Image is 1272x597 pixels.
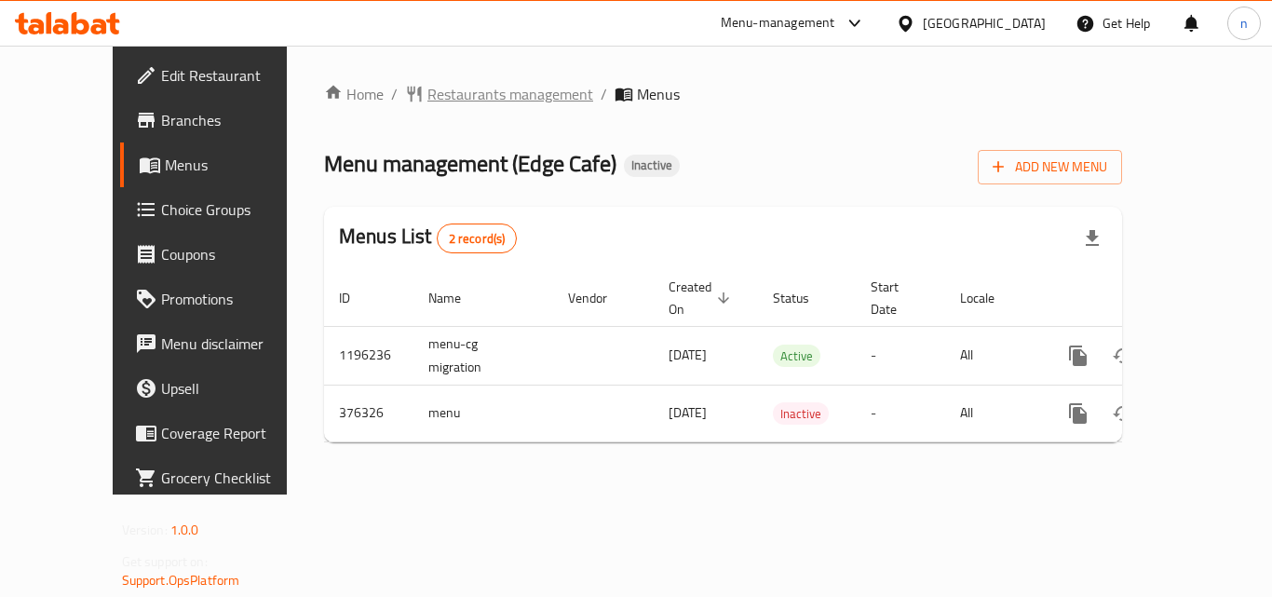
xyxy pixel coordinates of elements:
span: Start Date [871,276,923,320]
td: 376326 [324,385,413,441]
a: Promotions [120,277,325,321]
span: Coupons [161,243,310,265]
span: 1.0.0 [170,518,199,542]
span: Inactive [773,403,829,425]
div: [GEOGRAPHIC_DATA] [923,13,1046,34]
span: Menu disclaimer [161,332,310,355]
button: Add New Menu [978,150,1122,184]
span: n [1240,13,1248,34]
h2: Menus List [339,223,517,253]
div: Total records count [437,224,518,253]
span: Choice Groups [161,198,310,221]
span: Name [428,287,485,309]
span: Menu management ( Edge Cafe ) [324,142,616,184]
td: 1196236 [324,326,413,385]
a: Menus [120,142,325,187]
span: [DATE] [669,343,707,367]
span: ID [339,287,374,309]
a: Upsell [120,366,325,411]
button: Change Status [1101,333,1145,378]
a: Restaurants management [405,83,593,105]
table: enhanced table [324,270,1250,442]
a: Grocery Checklist [120,455,325,500]
div: Active [773,345,820,367]
div: Inactive [624,155,680,177]
span: 2 record(s) [438,230,517,248]
a: Menu disclaimer [120,321,325,366]
span: Get support on: [122,550,208,574]
td: menu [413,385,553,441]
span: Add New Menu [993,156,1107,179]
span: Edit Restaurant [161,64,310,87]
span: Restaurants management [427,83,593,105]
span: Grocery Checklist [161,467,310,489]
span: Created On [669,276,736,320]
a: Coverage Report [120,411,325,455]
a: Branches [120,98,325,142]
span: Promotions [161,288,310,310]
span: Locale [960,287,1019,309]
span: Branches [161,109,310,131]
span: Inactive [624,157,680,173]
a: Edit Restaurant [120,53,325,98]
span: Active [773,346,820,367]
td: - [856,385,945,441]
span: Upsell [161,377,310,400]
nav: breadcrumb [324,83,1122,105]
td: menu-cg migration [413,326,553,385]
td: - [856,326,945,385]
span: Version: [122,518,168,542]
a: Support.OpsPlatform [122,568,240,592]
a: Coupons [120,232,325,277]
td: All [945,385,1041,441]
span: Menus [637,83,680,105]
div: Menu-management [721,12,835,34]
button: more [1056,391,1101,436]
a: Choice Groups [120,187,325,232]
span: Coverage Report [161,422,310,444]
button: Change Status [1101,391,1145,436]
div: Export file [1070,216,1115,261]
th: Actions [1041,270,1250,327]
div: Inactive [773,402,829,425]
button: more [1056,333,1101,378]
span: [DATE] [669,400,707,425]
li: / [601,83,607,105]
span: Status [773,287,833,309]
span: Menus [165,154,310,176]
li: / [391,83,398,105]
a: Home [324,83,384,105]
span: Vendor [568,287,631,309]
td: All [945,326,1041,385]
